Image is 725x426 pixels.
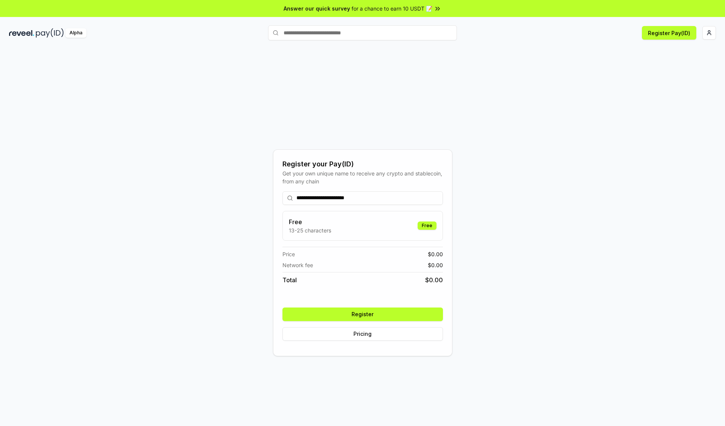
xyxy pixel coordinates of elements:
[352,5,432,12] span: for a chance to earn 10 USDT 📝
[36,28,64,38] img: pay_id
[289,226,331,234] p: 13-25 characters
[289,217,331,226] h3: Free
[428,261,443,269] span: $ 0.00
[9,28,34,38] img: reveel_dark
[642,26,696,40] button: Register Pay(ID)
[65,28,86,38] div: Alpha
[282,261,313,269] span: Network fee
[282,250,295,258] span: Price
[282,308,443,321] button: Register
[282,275,297,285] span: Total
[282,169,443,185] div: Get your own unique name to receive any crypto and stablecoin, from any chain
[425,275,443,285] span: $ 0.00
[282,327,443,341] button: Pricing
[418,221,437,230] div: Free
[282,159,443,169] div: Register your Pay(ID)
[284,5,350,12] span: Answer our quick survey
[428,250,443,258] span: $ 0.00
